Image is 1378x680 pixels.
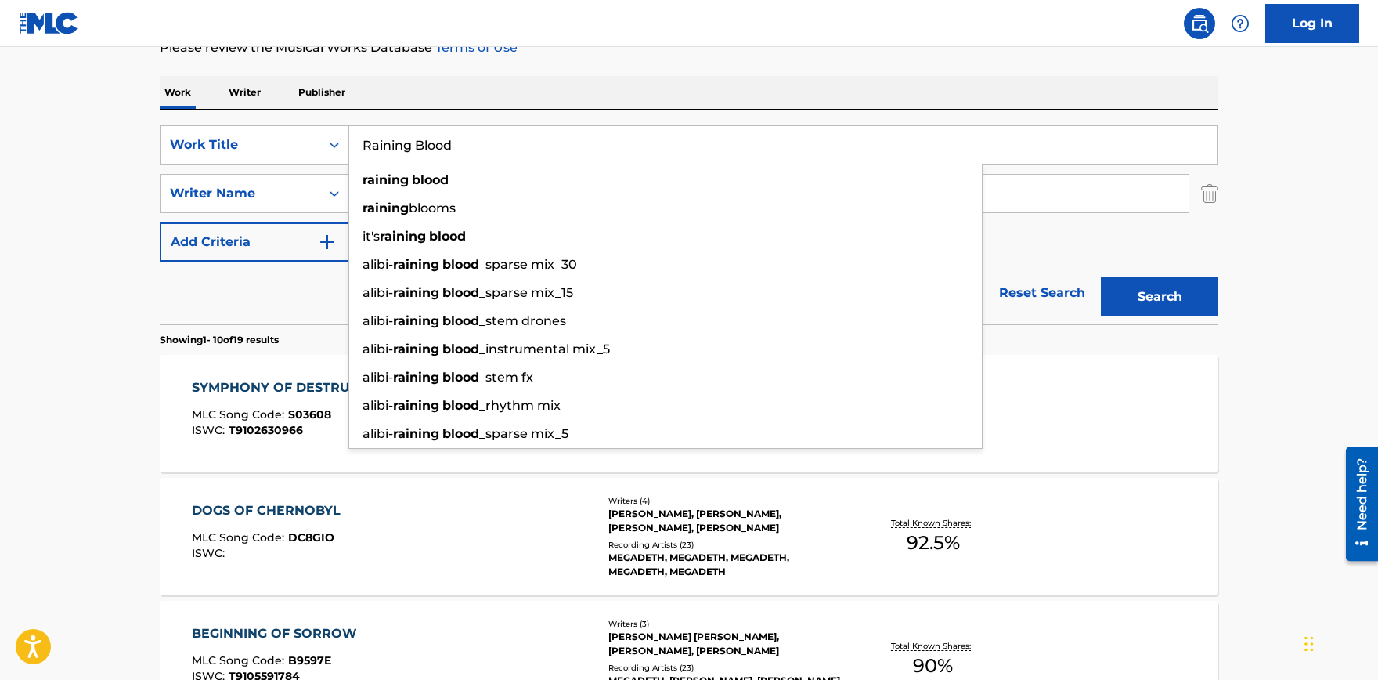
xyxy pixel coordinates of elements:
[160,478,1218,595] a: DOGS OF CHERNOBYLMLC Song Code:DC8GIOISWC:Writers (4)[PERSON_NAME], [PERSON_NAME], [PERSON_NAME],...
[393,426,439,441] strong: raining
[1304,620,1314,667] div: Drag
[479,342,610,356] span: _instrumental mix_5
[363,257,393,272] span: alibi-
[479,398,561,413] span: _rhythm mix
[288,407,331,421] span: S03608
[288,530,334,544] span: DC8GIO
[608,495,845,507] div: Writers ( 4 )
[479,257,577,272] span: _sparse mix_30
[429,229,466,244] strong: blood
[363,426,393,441] span: alibi-
[409,201,456,215] span: blooms
[192,653,288,667] span: MLC Song Code :
[442,370,479,385] strong: blood
[913,652,953,680] span: 90 %
[393,370,439,385] strong: raining
[393,285,439,300] strong: raining
[1334,439,1378,570] iframe: Resource Center
[479,370,533,385] span: _stem fx
[479,426,568,441] span: _sparse mix_5
[192,530,288,544] span: MLC Song Code :
[160,76,196,109] p: Work
[229,423,303,437] span: T9102630966
[288,653,331,667] span: B9597E
[393,398,439,413] strong: raining
[160,222,349,262] button: Add Criteria
[991,276,1093,310] a: Reset Search
[608,551,845,579] div: MEGADETH, MEGADETH, MEGADETH, MEGADETH, MEGADETH
[891,517,975,529] p: Total Known Shares:
[1265,4,1359,43] a: Log In
[608,662,845,674] div: Recording Artists ( 23 )
[192,501,348,520] div: DOGS OF CHERNOBYL
[479,285,573,300] span: _sparse mix_15
[891,640,975,652] p: Total Known Shares:
[442,342,479,356] strong: blood
[170,136,311,154] div: Work Title
[442,285,479,300] strong: blood
[224,76,265,109] p: Writer
[1231,14,1250,33] img: help
[160,125,1218,324] form: Search Form
[160,333,279,347] p: Showing 1 - 10 of 19 results
[608,539,845,551] div: Recording Artists ( 23 )
[192,407,288,421] span: MLC Song Code :
[192,423,229,437] span: ISWC :
[442,257,479,272] strong: blood
[442,398,479,413] strong: blood
[318,233,337,251] img: 9d2ae6d4665cec9f34b9.svg
[1201,174,1218,213] img: Delete Criterion
[442,313,479,328] strong: blood
[380,229,426,244] strong: raining
[608,507,845,535] div: [PERSON_NAME], [PERSON_NAME], [PERSON_NAME], [PERSON_NAME]
[907,529,960,557] span: 92.5 %
[160,38,1218,57] p: Please review the Musical Works Database
[363,398,393,413] span: alibi-
[363,285,393,300] span: alibi-
[363,370,393,385] span: alibi-
[192,546,229,560] span: ISWC :
[170,184,311,203] div: Writer Name
[393,313,439,328] strong: raining
[192,378,400,397] div: SYMPHONY OF DESTRUCTION
[479,313,566,328] span: _stem drones
[363,201,409,215] strong: raining
[363,229,380,244] span: it's
[294,76,350,109] p: Publisher
[608,630,845,658] div: [PERSON_NAME] [PERSON_NAME], [PERSON_NAME], [PERSON_NAME]
[412,172,449,187] strong: blood
[363,172,409,187] strong: raining
[363,342,393,356] span: alibi-
[1101,277,1218,316] button: Search
[19,12,79,34] img: MLC Logo
[1300,605,1378,680] iframe: Chat Widget
[393,342,439,356] strong: raining
[1184,8,1215,39] a: Public Search
[1225,8,1256,39] div: Help
[442,426,479,441] strong: blood
[192,624,365,643] div: BEGINNING OF SORROW
[363,313,393,328] span: alibi-
[608,618,845,630] div: Writers ( 3 )
[160,355,1218,472] a: SYMPHONY OF DESTRUCTIONMLC Song Code:S03608ISWC:T9102630966Writers (1)[PERSON_NAME]Recording Arti...
[1190,14,1209,33] img: search
[393,257,439,272] strong: raining
[432,40,518,55] a: Terms of Use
